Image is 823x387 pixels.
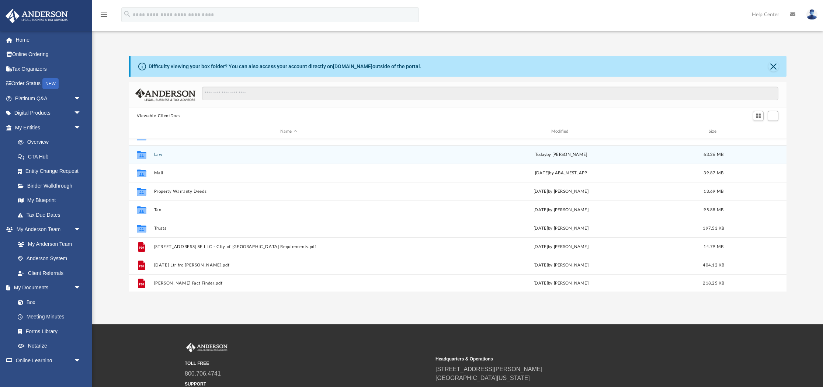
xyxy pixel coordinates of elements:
[427,225,696,232] div: [DATE] by [PERSON_NAME]
[427,188,696,195] div: [DATE] by [PERSON_NAME]
[435,366,542,372] a: [STREET_ADDRESS][PERSON_NAME]
[704,189,724,193] span: 13.69 MB
[74,91,88,106] span: arrow_drop_down
[10,208,92,222] a: Tax Due Dates
[74,280,88,296] span: arrow_drop_down
[185,370,221,377] a: 800.706.4741
[154,263,423,268] button: [DATE] Ltr fro [PERSON_NAME].pdf
[427,244,696,250] div: [DATE] by [PERSON_NAME]
[154,128,423,135] div: Name
[5,280,88,295] a: My Documentsarrow_drop_down
[806,9,817,20] img: User Pic
[129,139,786,292] div: grid
[154,152,423,157] button: Law
[132,128,150,135] div: id
[154,189,423,194] button: Property Warranty Deeds
[699,128,729,135] div: Size
[10,149,92,164] a: CTA Hub
[535,153,546,157] span: today
[10,295,85,310] a: Box
[74,222,88,237] span: arrow_drop_down
[435,356,681,362] small: Headquarters & Operations
[74,106,88,121] span: arrow_drop_down
[10,178,92,193] a: Binder Walkthrough
[703,263,724,267] span: 404.12 KB
[427,170,696,177] div: [DATE] by ABA_NEST_APP
[753,111,764,121] button: Switch to Grid View
[703,281,724,285] span: 218.25 KB
[5,353,88,368] a: Online Learningarrow_drop_down
[427,280,696,287] div: [DATE] by [PERSON_NAME]
[5,106,92,121] a: Digital Productsarrow_drop_down
[185,343,229,352] img: Anderson Advisors Platinum Portal
[185,360,430,367] small: TOLL FREE
[704,153,724,157] span: 63.26 MB
[137,113,180,119] button: Viewable-ClientDocs
[10,237,85,251] a: My Anderson Team
[5,222,88,237] a: My Anderson Teamarrow_drop_down
[704,171,724,175] span: 39.87 MB
[149,63,421,70] div: Difficulty viewing your box folder? You can also access your account directly on outside of the p...
[10,135,92,150] a: Overview
[5,62,92,76] a: Tax Organizers
[74,353,88,368] span: arrow_drop_down
[154,226,423,231] button: Trusts
[427,133,696,140] div: [DATE] by [PERSON_NAME]
[435,375,530,381] a: [GEOGRAPHIC_DATA][US_STATE]
[768,61,779,72] button: Close
[100,14,108,19] a: menu
[704,245,724,249] span: 14.79 MB
[333,63,372,69] a: [DOMAIN_NAME]
[704,208,724,212] span: 95.88 MB
[5,47,92,62] a: Online Ordering
[154,244,423,249] button: [STREET_ADDRESS] SE LLC - CIty of [GEOGRAPHIC_DATA] Requirements.pdf
[5,76,92,91] a: Order StatusNEW
[427,262,696,269] div: [DATE] by [PERSON_NAME]
[154,171,423,175] button: Mail
[703,226,724,230] span: 197.53 KB
[427,151,696,158] div: by [PERSON_NAME]
[427,207,696,213] div: [DATE] by [PERSON_NAME]
[10,339,88,353] a: Notarize
[100,10,108,19] i: menu
[10,164,92,179] a: Entity Change Request
[10,310,88,324] a: Meeting Minutes
[202,87,778,101] input: Search files and folders
[154,281,423,286] button: [PERSON_NAME] Fact Finder.pdf
[768,111,779,121] button: Add
[5,91,92,106] a: Platinum Q&Aarrow_drop_down
[42,78,59,89] div: NEW
[10,266,88,280] a: Client Referrals
[732,128,783,135] div: id
[10,251,88,266] a: Anderson System
[74,120,88,135] span: arrow_drop_down
[3,9,70,23] img: Anderson Advisors Platinum Portal
[10,193,88,208] a: My Blueprint
[5,32,92,47] a: Home
[123,10,131,18] i: search
[10,324,85,339] a: Forms Library
[5,120,92,135] a: My Entitiesarrow_drop_down
[154,208,423,212] button: Tax
[426,128,696,135] div: Modified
